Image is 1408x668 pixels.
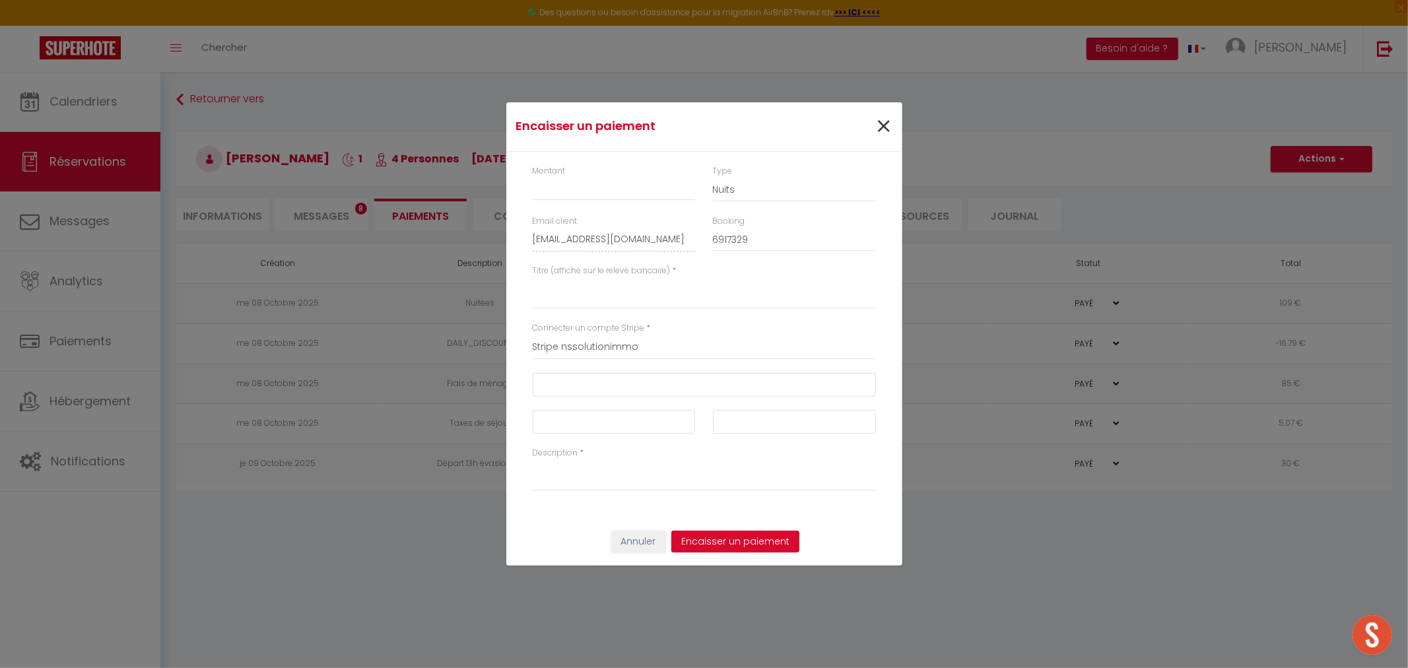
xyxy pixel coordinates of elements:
label: Description [533,447,578,459]
iframe: Cadre sécurisé pour la saisie du code de sécurité CVC [723,415,866,432]
button: Annuler [611,531,666,553]
label: Email client [533,215,578,228]
label: Booking [713,215,745,228]
label: Titre (affiché sur le relevé bancaire) [533,265,671,277]
label: Type [713,165,733,178]
label: Montant [533,165,566,178]
iframe: Cadre sécurisé pour la saisie de la date d'expiration [543,415,686,432]
label: Connecter un compte Stripe [533,322,645,335]
div: Ouvrir le chat [1353,615,1392,655]
button: Close [876,113,892,141]
iframe: Cadre sécurisé pour la saisie du numéro de carte [543,378,866,395]
h4: Encaisser un paiement [516,117,761,135]
button: Encaisser un paiement [671,531,799,553]
span: × [876,107,892,147]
